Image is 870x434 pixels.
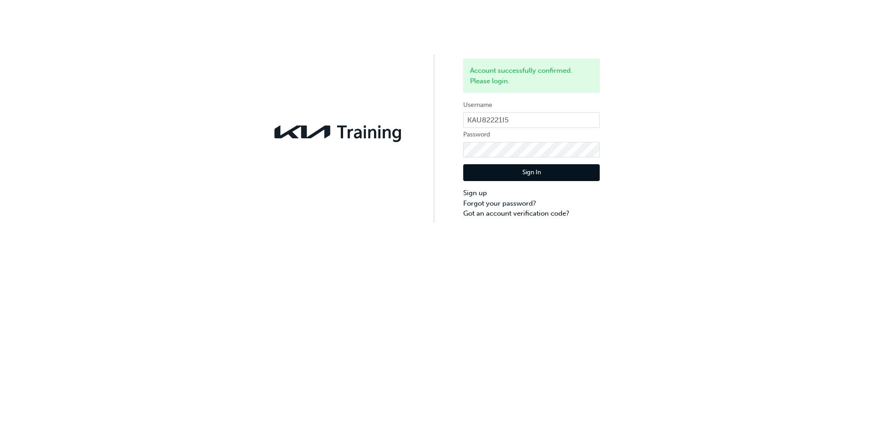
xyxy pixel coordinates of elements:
[463,188,600,198] a: Sign up
[463,100,600,111] label: Username
[463,112,600,128] input: Username
[463,198,600,209] a: Forgot your password?
[270,120,407,144] img: kia-training
[463,208,600,219] a: Got an account verification code?
[463,59,600,93] div: Account successfully confirmed. Please login.
[463,164,600,182] button: Sign In
[463,129,600,140] label: Password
